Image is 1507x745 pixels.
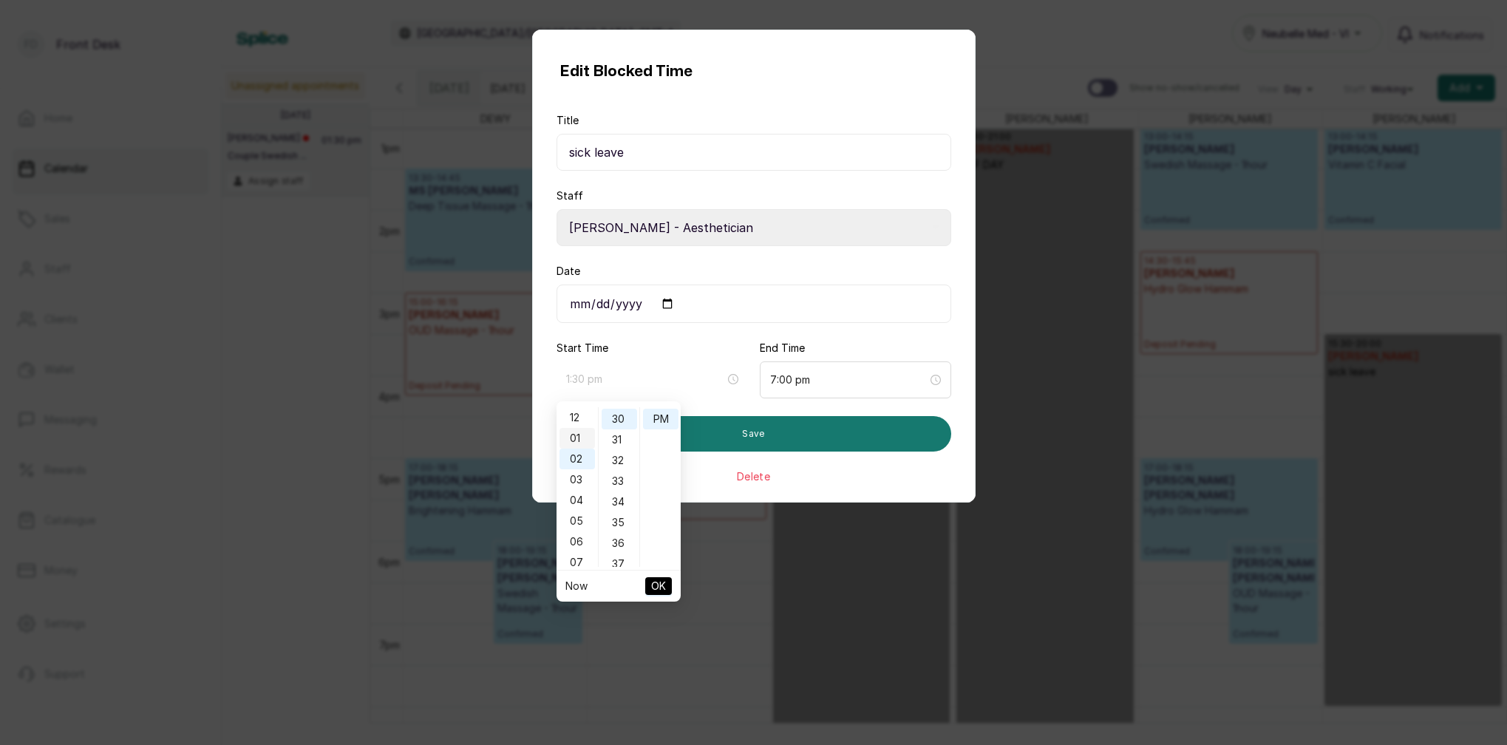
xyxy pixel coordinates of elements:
[557,134,951,171] input: Enter title
[559,531,595,552] div: 06
[645,577,672,595] button: OK
[602,491,637,512] div: 34
[760,341,805,356] label: End Time
[559,60,693,84] h1: Edit Blocked Time
[557,188,583,203] label: Staff
[602,554,637,574] div: 37
[602,409,637,429] div: 30
[602,533,637,554] div: 36
[557,113,579,128] label: Title
[559,428,595,449] div: 01
[602,429,637,450] div: 31
[559,407,595,428] div: 12
[602,512,637,533] div: 35
[559,449,595,469] div: 02
[602,450,637,471] div: 32
[557,264,580,279] label: Date
[557,285,951,323] input: DD/MM/YY
[559,469,595,490] div: 03
[557,341,608,356] label: Start Time
[565,579,588,592] a: Now
[566,371,725,387] input: Select time
[559,552,595,573] div: 07
[770,372,928,388] input: Select time
[559,511,595,531] div: 05
[643,409,678,429] div: PM
[602,471,637,491] div: 33
[559,490,595,511] div: 04
[737,469,770,484] button: Delete
[557,416,951,452] button: Save
[651,572,666,600] span: OK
